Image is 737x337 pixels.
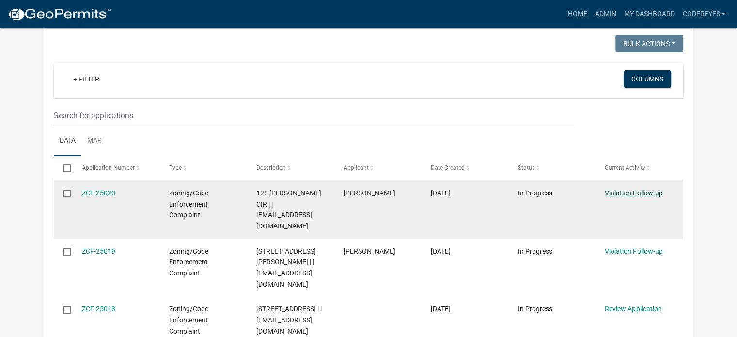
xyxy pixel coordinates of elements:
[65,70,107,88] a: + Filter
[256,164,286,171] span: Description
[517,247,552,255] span: In Progress
[430,189,450,197] span: 09/12/2025
[334,156,421,179] datatable-header-cell: Applicant
[430,247,450,255] span: 09/08/2025
[72,156,159,179] datatable-header-cell: Application Number
[508,156,596,179] datatable-header-cell: Status
[81,126,108,157] a: Map
[54,126,81,157] a: Data
[82,247,115,255] a: ZCF-25019
[169,247,208,277] span: Zoning/Code Enforcement Complaint
[169,305,208,335] span: Zoning/Code Enforcement Complaint
[247,156,334,179] datatable-header-cell: Description
[591,5,620,23] a: Admin
[54,156,72,179] datatable-header-cell: Select
[430,164,464,171] span: Date Created
[343,189,395,197] span: Diego Ricardo Ulloa Reyes
[620,5,678,23] a: My Dashboard
[82,164,135,171] span: Application Number
[517,305,552,313] span: In Progress
[343,164,368,171] span: Applicant
[605,305,661,313] a: Review Application
[564,5,591,23] a: Home
[678,5,729,23] a: codeReyes
[517,164,534,171] span: Status
[421,156,508,179] datatable-header-cell: Date Created
[82,189,115,197] a: ZCF-25020
[596,156,683,179] datatable-header-cell: Current Activity
[159,156,247,179] datatable-header-cell: Type
[256,305,322,335] span: 4771 MOONS GROVE CHURCH RD | | Cmagee@madisonco.us
[343,247,395,255] span: Diego Ricardo Ulloa Reyes
[624,70,671,88] button: Columns
[605,189,662,197] a: Violation Follow-up
[169,189,208,219] span: Zoning/Code Enforcement Complaint
[256,189,321,230] span: 128 FREEMAN CIR | | Dreyes@madisonco.us
[517,189,552,197] span: In Progress
[169,164,182,171] span: Type
[615,35,683,52] button: Bulk Actions
[605,164,645,171] span: Current Activity
[605,247,662,255] a: Violation Follow-up
[256,247,316,288] span: 299 CARITHERS RD | | Dreyes@madisonco.us
[82,305,115,313] a: ZCF-25018
[54,106,576,126] input: Search for applications
[430,305,450,313] span: 08/28/2025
